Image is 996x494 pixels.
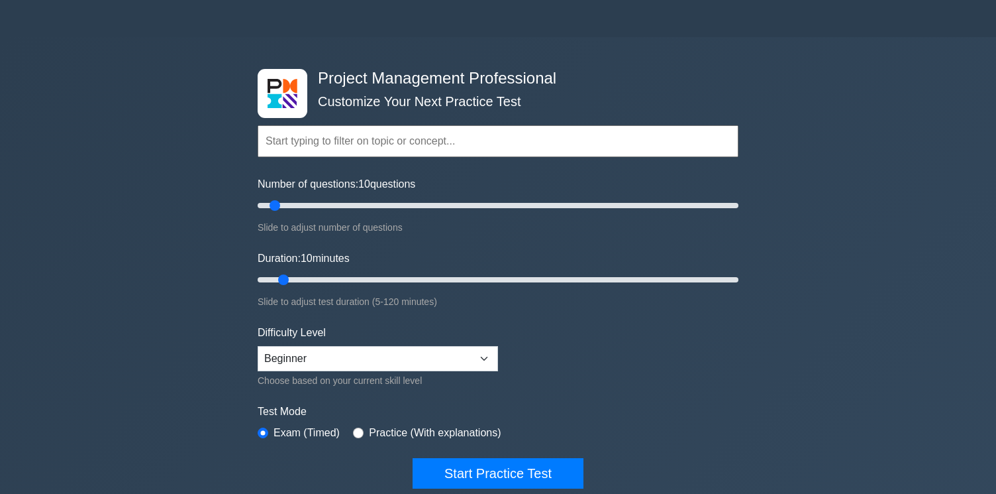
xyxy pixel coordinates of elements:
div: Slide to adjust test duration (5-120 minutes) [258,295,738,309]
label: Difficulty Level [258,325,326,341]
input: Start typing to filter on topic or concept... [258,125,738,157]
button: Start Practice Test [413,458,583,489]
div: Slide to adjust number of questions [258,221,738,235]
label: Practice (With explanations) [369,425,501,441]
h4: Project Management Professional [313,69,673,88]
label: Number of questions: questions [258,176,415,192]
div: Choose based on your current skill level [258,374,498,388]
span: 10 [358,178,370,190]
label: Test Mode [258,404,738,420]
span: 10 [301,253,313,264]
label: Duration: minutes [258,251,350,267]
label: Exam (Timed) [274,425,340,441]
